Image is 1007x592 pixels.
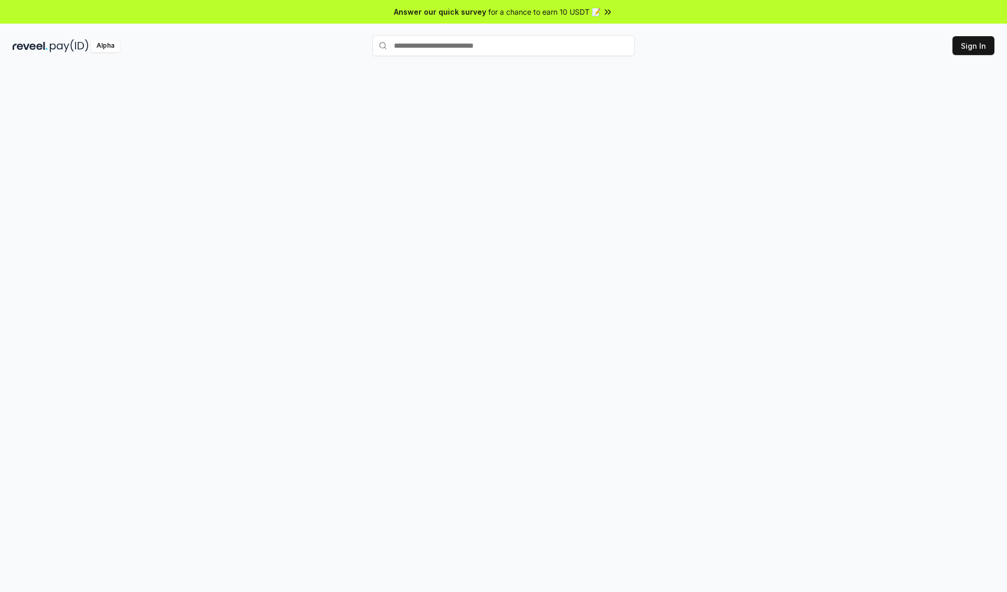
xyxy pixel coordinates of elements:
img: reveel_dark [13,39,48,52]
button: Sign In [952,36,994,55]
span: Answer our quick survey [394,6,486,17]
img: pay_id [50,39,89,52]
span: for a chance to earn 10 USDT 📝 [488,6,601,17]
div: Alpha [91,39,120,52]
